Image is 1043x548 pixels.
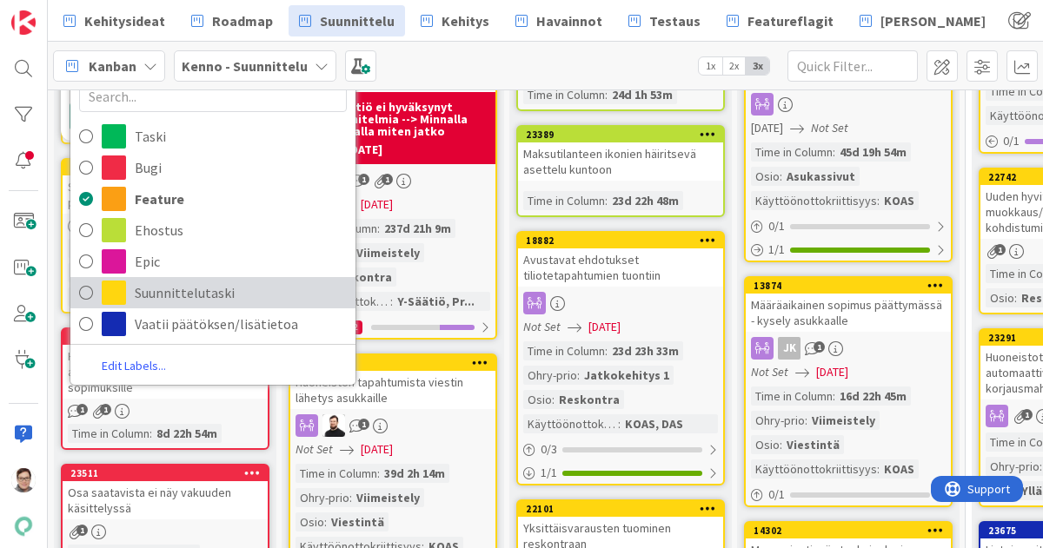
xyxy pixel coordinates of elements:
[70,277,355,308] a: Suunnittelutaski
[182,57,308,75] b: Kenno - Suunnittelu
[751,119,783,137] span: [DATE]
[380,464,449,483] div: 39d 2h 14m
[523,191,605,210] div: Time in Column
[290,316,495,338] div: 0/32
[649,10,701,31] span: Testaus
[63,329,268,345] div: 23634
[53,5,176,36] a: Kehitysideat
[390,292,393,311] span: :
[1014,288,1017,307] span: :
[70,354,197,378] a: Edit Labels...
[361,195,393,214] span: [DATE]
[89,56,136,76] span: Kanban
[11,514,36,538] img: avatar
[324,512,327,531] span: :
[588,318,621,336] span: [DATE]
[541,440,557,459] span: 0 / 3
[835,142,911,162] div: 45d 19h 54m
[751,142,833,162] div: Time in Column
[135,280,347,306] span: Suunnittelutaski
[518,233,723,287] div: 18882Avustavat ehdotukset tiliotetapahtumien tuontiin
[833,386,835,406] span: :
[746,57,769,75] span: 3x
[986,457,1040,476] div: Ohry-prio
[523,390,552,409] div: Osio
[358,174,369,185] span: 1
[986,288,1014,307] div: Osio
[807,411,880,430] div: Viimeistely
[68,287,194,307] div: Käyttöönottokriittisyys
[380,219,455,238] div: 237d 21h 9m
[746,278,951,294] div: 13874
[518,142,723,181] div: Maksutilanteen ikonien häiritsevä asettelu kuntoon
[746,215,951,237] div: 0/1
[1021,409,1033,420] span: 1
[296,441,333,457] i: Not Set
[751,191,877,210] div: Käyttöönottokriittisyys
[11,10,36,35] img: Visit kanbanzone.com
[327,512,389,531] div: Viestintä
[849,5,996,36] a: [PERSON_NAME]
[518,248,723,287] div: Avustavat ehdotukset tiliotetapahtumien tuontiin
[352,488,424,507] div: Viimeistely
[523,319,561,334] i: Not Set
[814,341,825,353] span: 1
[70,246,355,277] a: Epic
[754,280,951,292] div: 13874
[518,127,723,142] div: 23389
[621,414,688,433] div: KOAS, DAS
[63,160,268,214] div: 23778Soluhuoneen tarjoukselle huoneen pinta-ala
[352,243,424,262] div: Viimeistely
[135,155,347,181] span: Bugi
[787,50,918,82] input: Quick Filter...
[290,355,495,409] div: 13702Huoneiston tapahtumista viestin lähetys asukkaille
[135,217,347,243] span: Ehostus
[290,169,495,192] div: TM
[880,191,919,210] div: KOAS
[410,5,500,36] a: Kehitys
[320,10,395,31] span: Suunnittelu
[782,167,860,186] div: Asukassivut
[63,345,268,399] div: Huoltoyhtiö ei pääse varaamaan autopaikkaa määräaikaisille sopimuksille
[880,459,919,479] div: KOAS
[751,364,788,380] i: Not Set
[63,465,268,481] div: 23511
[70,152,355,183] a: Bugi
[778,337,801,360] div: JK
[442,10,489,31] span: Kehitys
[518,233,723,248] div: 18882
[746,523,951,538] div: 14302
[298,357,495,369] div: 13702
[605,191,608,210] span: :
[70,308,355,340] a: Vaatii päätöksen/lisätietoa
[70,215,355,246] a: Ehostus
[358,419,369,430] span: 1
[290,355,495,371] div: 13702
[518,462,723,484] div: 1/1
[523,341,605,360] div: Time in Column
[816,363,848,381] span: [DATE]
[152,424,222,443] div: 8d 22h 54m
[135,186,347,212] span: Feature
[382,174,393,185] span: 1
[526,503,723,515] div: 22101
[754,525,951,537] div: 14302
[577,366,580,385] span: :
[994,244,1006,255] span: 1
[523,414,618,433] div: Käyttöönottokriittisyys
[63,329,268,399] div: 23634Huoltoyhtiö ei pääse varaamaan autopaikkaa määräaikaisille sopimuksille
[523,366,577,385] div: Ohry-prio
[880,10,986,31] span: [PERSON_NAME]
[805,411,807,430] span: :
[746,294,951,332] div: Määräaikainen sopimus päättymässä - kysely asukkaalle
[290,371,495,409] div: Huoneiston tapahtumista viestin lähetys asukkaille
[63,465,268,519] div: 23511Osa saatavista ei näy vakuuden käsittelyssä
[324,101,490,137] b: Y-Säätiö ei hyväksynyt suunnitelmia --> Minnalla työn alla miten jatko
[722,57,746,75] span: 2x
[135,311,347,337] span: Vaatii päätöksen/lisätietoa
[296,512,324,531] div: Osio
[716,5,844,36] a: Featureflagit
[768,485,785,504] span: 0 / 1
[100,404,111,415] span: 1
[751,386,833,406] div: Time in Column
